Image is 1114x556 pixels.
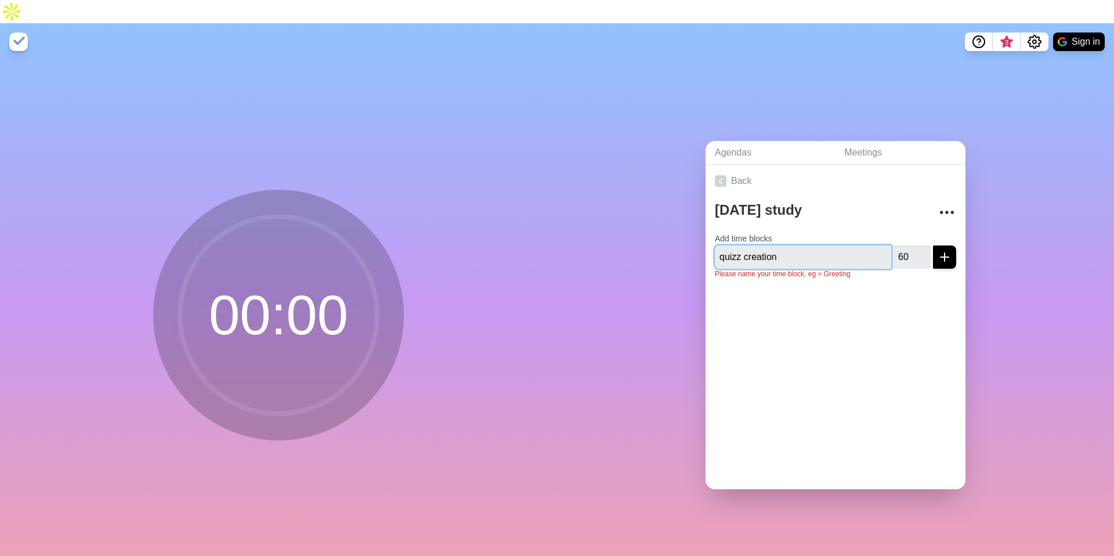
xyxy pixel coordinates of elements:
[1058,37,1067,46] img: google logo
[894,245,931,269] input: Mins
[1021,33,1048,51] button: Settings
[835,141,965,165] a: Meetings
[993,33,1021,51] button: What’s new
[9,33,28,51] img: timeblocks logo
[1002,38,1011,47] span: 3
[965,33,993,51] button: Help
[715,234,772,243] label: Add time blocks
[715,269,956,279] p: Please name your time block, eg = Greeting
[706,141,835,165] a: Agendas
[715,245,891,269] input: Name
[935,201,959,224] button: More
[1053,33,1105,51] button: Sign in
[706,165,965,197] a: Back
